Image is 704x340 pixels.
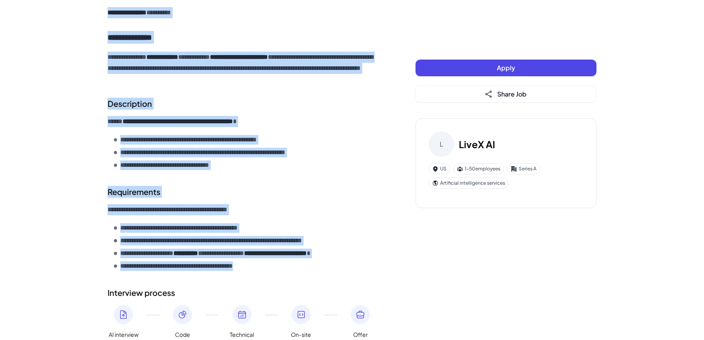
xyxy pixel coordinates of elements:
span: Share Job [497,90,527,98]
span: Apply [497,64,515,72]
h2: Requirements [108,186,384,198]
div: US [429,163,450,174]
button: Apply [415,60,596,76]
h2: Interview process [108,287,384,299]
span: AI interview [109,330,138,339]
button: Share Job [415,86,596,102]
div: Artificial intelligence services [429,178,509,189]
h2: Description [108,98,384,110]
div: 1-50 employees [453,163,504,174]
div: L [429,131,454,157]
h3: LiveX AI [459,137,495,151]
div: Series A [507,163,540,174]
